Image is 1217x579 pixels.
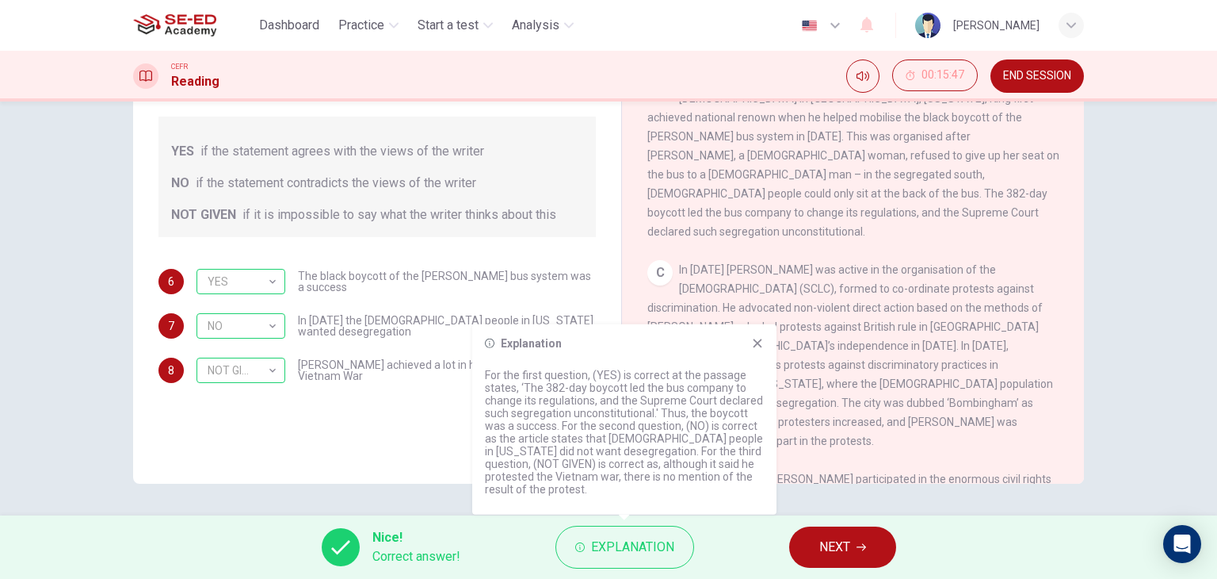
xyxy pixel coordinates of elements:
[647,73,1059,238] span: Returning to the South to become [DEMOGRAPHIC_DATA] of a [DEMOGRAPHIC_DATA] in [GEOGRAPHIC_DATA],...
[1163,525,1201,563] div: Open Intercom Messenger
[259,16,319,35] span: Dashboard
[372,528,460,547] span: Nice!
[196,348,280,393] div: NOT GIVEN
[915,13,940,38] img: Profile picture
[168,365,174,376] span: 8
[372,547,460,566] span: Correct answer!
[921,69,964,82] span: 00:15:47
[171,174,189,193] span: NO
[819,536,850,558] span: NEXT
[242,205,556,224] span: if it is impossible to say what the writer thinks about this
[799,20,819,32] img: en
[298,315,596,337] span: In [DATE] the [DEMOGRAPHIC_DATA] people in [US_STATE] wanted desegregation
[168,320,174,332] span: 7
[485,369,764,496] p: For the first question, (YES) is correct at the passage states, ‘The 382-day boycott led the bus ...
[418,16,479,35] span: Start a test
[168,276,174,287] span: 6
[338,16,384,35] span: Practice
[133,10,216,41] img: SE-ED Academy logo
[892,59,978,93] div: Hide
[298,270,596,293] span: The black boycott of the [PERSON_NAME] bus system was a success
[512,16,559,35] span: Analysis
[846,59,879,93] div: Mute
[647,263,1053,447] span: In [DATE] [PERSON_NAME] was active in the organisation of the [DEMOGRAPHIC_DATA] (SCLC), formed t...
[196,174,476,193] span: if the statement contradicts the views of the writer
[171,205,236,224] span: NOT GIVEN
[647,260,673,286] div: C
[171,72,219,91] h1: Reading
[171,61,188,72] span: CEFR
[196,259,280,305] div: YES
[1003,70,1071,82] span: END SESSION
[501,337,562,350] h6: Explanation
[298,359,596,382] span: [PERSON_NAME] achieved a lot in his protest against the Vietnam War
[196,304,280,349] div: NO
[591,536,674,558] span: Explanation
[200,142,484,161] span: if the statement agrees with the views of the writer
[953,16,1040,35] div: [PERSON_NAME]
[171,142,194,161] span: YES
